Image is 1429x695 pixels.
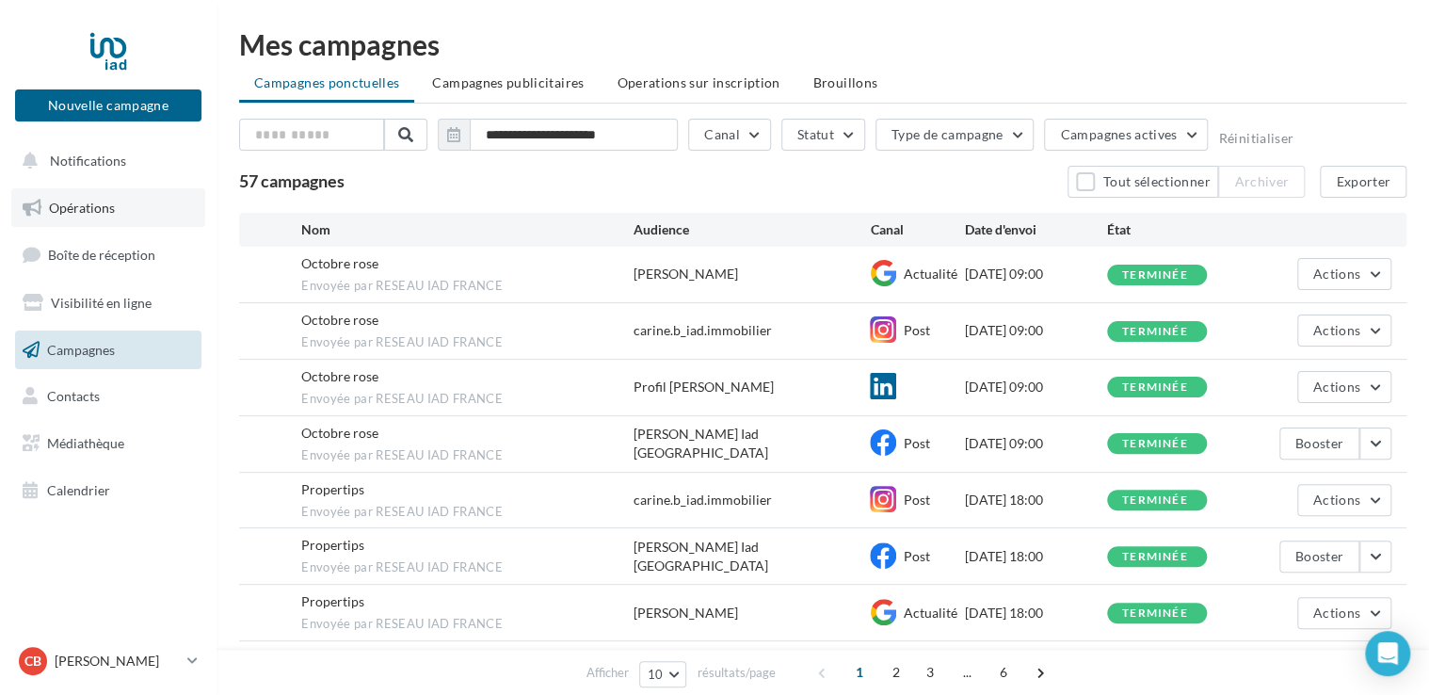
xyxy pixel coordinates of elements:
[648,667,664,682] span: 10
[11,283,205,323] a: Visibilité en ligne
[1313,605,1360,621] span: Actions
[1122,494,1188,507] div: terminée
[1044,119,1208,151] button: Campagnes actives
[617,74,779,90] span: Operations sur inscription
[1122,269,1188,282] div: terminée
[965,265,1107,283] div: [DATE] 09:00
[1060,126,1177,142] span: Campagnes actives
[301,368,378,384] span: Octobre rose
[965,321,1107,340] div: [DATE] 09:00
[301,255,378,271] span: Octobre rose
[11,188,205,228] a: Opérations
[1218,131,1293,146] button: Réinitialiser
[1297,258,1391,290] button: Actions
[301,220,633,239] div: Nom
[903,548,929,564] span: Post
[48,247,155,263] span: Boîte de réception
[634,604,738,622] div: [PERSON_NAME]
[1122,551,1188,563] div: terminée
[988,657,1019,687] span: 6
[1297,371,1391,403] button: Actions
[239,170,345,191] span: 57 campagnes
[51,295,152,311] span: Visibilité en ligne
[301,616,633,633] span: Envoyée par RESEAU IAD FRANCE
[301,334,633,351] span: Envoyée par RESEAU IAD FRANCE
[11,331,205,370] a: Campagnes
[634,321,772,340] div: carine.b_iad.immobilier
[903,322,929,338] span: Post
[301,537,364,553] span: Propertips
[875,119,1035,151] button: Type de campagne
[301,559,633,576] span: Envoyée par RESEAU IAD FRANCE
[301,312,378,328] span: Octobre rose
[50,153,126,169] span: Notifications
[688,119,771,151] button: Canal
[1218,166,1305,198] button: Archiver
[11,471,205,510] a: Calendrier
[301,391,633,408] span: Envoyée par RESEAU IAD FRANCE
[301,447,633,464] span: Envoyée par RESEAU IAD FRANCE
[1122,326,1188,338] div: terminée
[24,652,41,671] span: CB
[1107,220,1249,239] div: État
[1320,166,1406,198] button: Exporter
[903,605,956,621] span: Actualité
[1279,541,1359,573] button: Booster
[881,657,911,687] span: 2
[965,434,1107,453] div: [DATE] 09:00
[965,378,1107,396] div: [DATE] 09:00
[15,643,201,679] a: CB [PERSON_NAME]
[55,652,180,671] p: [PERSON_NAME]
[634,491,772,509] div: carine.b_iad.immobilier
[952,657,982,687] span: ...
[47,388,100,404] span: Contacts
[965,547,1107,566] div: [DATE] 18:00
[965,220,1107,239] div: Date d'envoi
[11,424,205,463] a: Médiathèque
[1279,428,1359,460] button: Booster
[49,200,115,216] span: Opérations
[870,220,965,239] div: Canal
[903,492,929,508] span: Post
[47,435,124,451] span: Médiathèque
[1297,484,1391,516] button: Actions
[432,74,584,90] span: Campagnes publicitaires
[1313,492,1360,508] span: Actions
[813,74,878,90] span: Brouillons
[1122,607,1188,620] div: terminée
[1313,379,1360,395] span: Actions
[1365,631,1410,676] div: Open Intercom Messenger
[697,664,775,682] span: résultats/page
[1313,266,1360,282] span: Actions
[47,341,115,357] span: Campagnes
[915,657,945,687] span: 3
[301,481,364,497] span: Propertips
[15,89,201,121] button: Nouvelle campagne
[1297,315,1391,347] button: Actions
[1313,322,1360,338] span: Actions
[903,435,929,451] span: Post
[965,604,1107,622] div: [DATE] 18:00
[634,378,774,396] div: Profil [PERSON_NAME]
[301,278,633,295] span: Envoyée par RESEAU IAD FRANCE
[844,657,875,687] span: 1
[1122,381,1188,394] div: terminée
[634,425,871,462] div: [PERSON_NAME] Iad [GEOGRAPHIC_DATA]
[781,119,865,151] button: Statut
[639,661,687,687] button: 10
[11,377,205,416] a: Contacts
[634,220,871,239] div: Audience
[239,30,1406,58] div: Mes campagnes
[1122,438,1188,450] div: terminée
[301,593,364,609] span: Propertips
[965,491,1107,509] div: [DATE] 18:00
[11,234,205,275] a: Boîte de réception
[634,538,871,575] div: [PERSON_NAME] Iad [GEOGRAPHIC_DATA]
[11,141,198,181] button: Notifications
[634,265,738,283] div: [PERSON_NAME]
[1068,166,1218,198] button: Tout sélectionner
[1297,597,1391,629] button: Actions
[301,425,378,441] span: Octobre rose
[903,266,956,282] span: Actualité
[301,504,633,521] span: Envoyée par RESEAU IAD FRANCE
